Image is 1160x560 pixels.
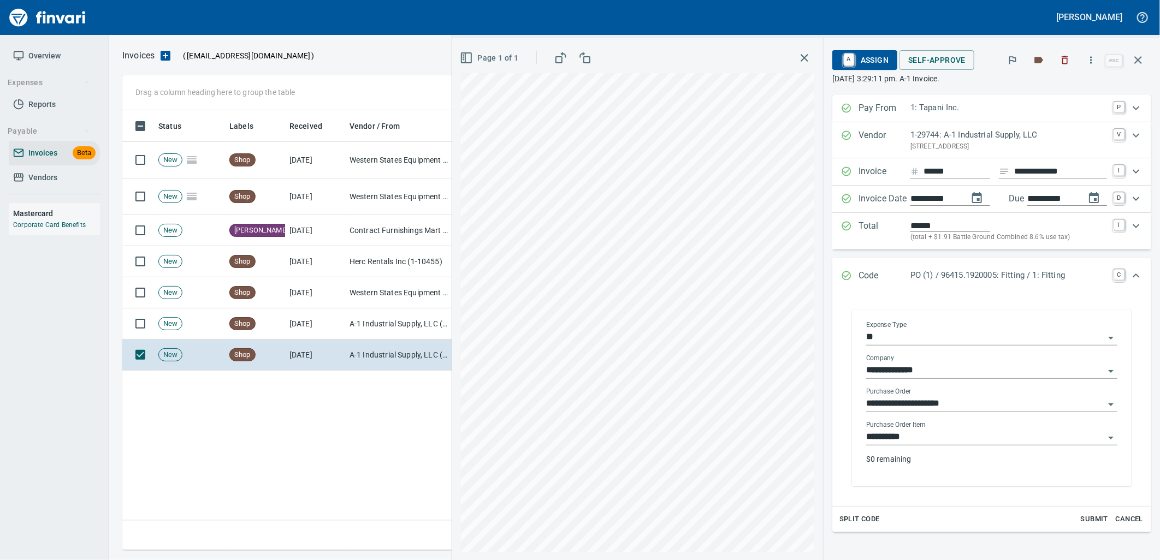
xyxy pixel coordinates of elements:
[1115,513,1144,526] span: Cancel
[1103,47,1151,73] span: Close invoice
[345,277,454,308] td: Western States Equipment Co. (1-11113)
[1081,185,1107,211] button: change due date
[159,350,182,360] span: New
[1114,269,1125,280] a: C
[345,308,454,339] td: A-1 Industrial Supply, LLC (1-29744)
[7,4,88,31] img: Finvari
[285,246,345,277] td: [DATE]
[910,269,1107,282] p: PO (1) / 96415.1920005: Fitting / 1: Fitting
[8,76,90,90] span: Expenses
[28,171,57,184] span: Vendors
[1114,102,1125,112] a: P
[3,121,94,141] button: Payable
[230,225,292,236] span: [PERSON_NAME]
[13,221,86,229] a: Corporate Card Benefits
[3,73,94,93] button: Expenses
[1103,364,1118,379] button: Open
[1103,430,1118,445] button: Open
[9,44,100,68] a: Overview
[832,73,1151,84] p: [DATE] 3:29:11 pm. A-1 Invoice.
[159,257,182,267] span: New
[230,288,255,298] span: Shop
[155,49,176,62] button: Upload an Invoice
[350,120,414,133] span: Vendor / From
[859,102,910,116] p: Pay From
[135,87,295,98] p: Drag a column heading here to group the table
[910,232,1107,243] p: (total + $1.91 Battle Ground Combined 8.6% use tax)
[345,339,454,371] td: A-1 Industrial Supply, LLC (1-29744)
[859,165,910,179] p: Invoice
[910,165,919,178] svg: Invoice number
[1114,219,1125,230] a: T
[1114,129,1125,140] a: V
[285,339,345,371] td: [DATE]
[859,129,910,152] p: Vendor
[159,192,182,202] span: New
[1079,48,1103,72] button: More
[1103,330,1118,345] button: Open
[910,129,1107,141] p: 1-29744: A-1 Industrial Supply, LLC
[832,95,1151,122] div: Expand
[1080,513,1109,526] span: Submit
[832,158,1151,186] div: Expand
[832,122,1151,158] div: Expand
[1053,48,1077,72] button: Discard
[832,50,897,70] button: AAssign
[345,246,454,277] td: Herc Rentals Inc (1-10455)
[1054,9,1125,26] button: [PERSON_NAME]
[832,186,1151,213] div: Expand
[28,146,57,160] span: Invoices
[230,155,255,165] span: Shop
[28,49,61,63] span: Overview
[229,120,253,133] span: Labels
[462,51,518,65] span: Page 1 of 1
[9,92,100,117] a: Reports
[1103,397,1118,412] button: Open
[28,98,56,111] span: Reports
[837,511,883,528] button: Split Code
[182,155,201,164] span: Pages Split
[866,389,912,395] label: Purchase Order
[841,51,889,69] span: Assign
[908,53,966,67] span: Self-Approve
[866,355,895,362] label: Company
[1114,165,1125,176] a: I
[832,258,1151,294] div: Expand
[289,120,336,133] span: Received
[230,192,255,202] span: Shop
[9,165,100,190] a: Vendors
[159,288,182,298] span: New
[285,277,345,308] td: [DATE]
[844,53,854,65] a: A
[285,308,345,339] td: [DATE]
[285,178,345,215] td: [DATE]
[1114,192,1125,203] a: D
[182,192,201,200] span: Pages Split
[230,257,255,267] span: Shop
[1001,48,1025,72] button: Flag
[832,213,1151,249] div: Expand
[458,48,523,68] button: Page 1 of 1
[1106,55,1122,67] a: esc
[1057,11,1122,23] h5: [PERSON_NAME]
[999,166,1010,177] svg: Invoice description
[345,215,454,246] td: Contract Furnishings Mart (1-22033)
[230,319,255,329] span: Shop
[159,225,182,236] span: New
[9,141,100,165] a: InvoicesBeta
[230,350,255,360] span: Shop
[345,142,454,178] td: Western States Equipment Co. (1-11113)
[866,322,907,329] label: Expense Type
[229,120,268,133] span: Labels
[964,185,990,211] button: change date
[122,49,155,62] nav: breadcrumb
[159,319,182,329] span: New
[122,49,155,62] p: Invoices
[899,50,974,70] button: Self-Approve
[285,215,345,246] td: [DATE]
[839,513,880,526] span: Split Code
[1027,48,1051,72] button: Labels
[186,50,311,61] span: [EMAIL_ADDRESS][DOMAIN_NAME]
[8,124,90,138] span: Payable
